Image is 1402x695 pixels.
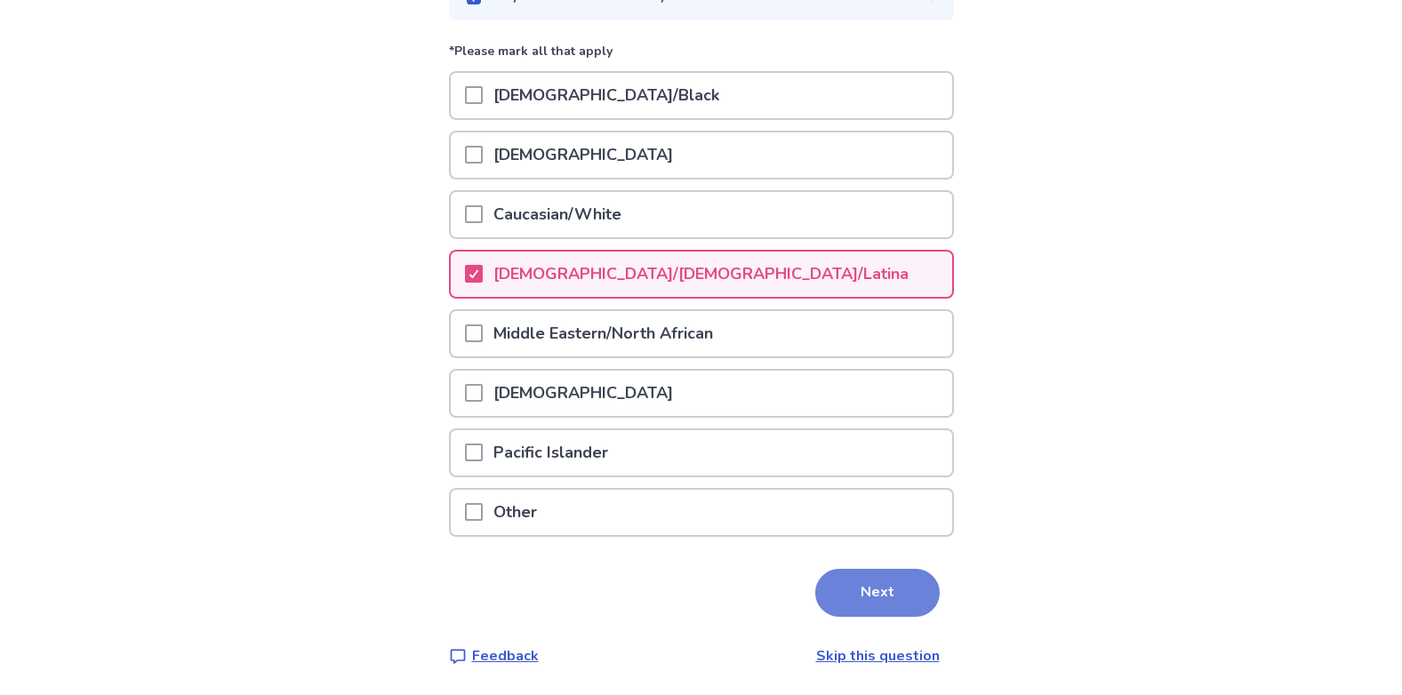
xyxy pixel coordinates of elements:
button: Next [815,569,940,617]
p: [DEMOGRAPHIC_DATA]/Black [483,73,730,118]
p: Middle Eastern/North African [483,311,724,356]
a: Skip this question [816,646,940,666]
a: Feedback [449,645,539,667]
p: Feedback [472,645,539,667]
p: *Please mark all that apply [449,42,954,71]
p: Other [483,490,548,535]
p: Pacific Islander [483,430,619,475]
p: [DEMOGRAPHIC_DATA] [483,371,684,416]
p: Caucasian/White [483,192,632,237]
p: [DEMOGRAPHIC_DATA]/[DEMOGRAPHIC_DATA]/Latina [483,252,919,297]
p: [DEMOGRAPHIC_DATA] [483,132,684,178]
